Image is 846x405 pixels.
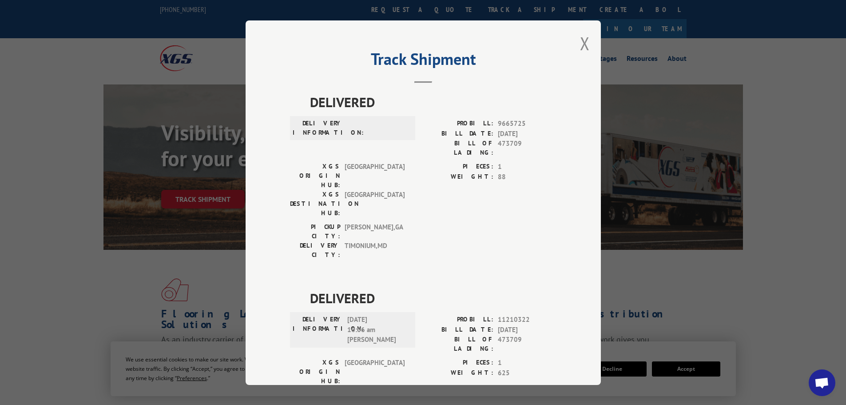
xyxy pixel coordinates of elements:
[293,315,343,345] label: DELIVERY INFORMATION:
[498,335,556,353] span: 473709
[423,335,493,353] label: BILL OF LADING:
[290,162,340,190] label: XGS ORIGIN HUB:
[498,358,556,368] span: 1
[498,368,556,378] span: 625
[498,139,556,157] span: 473709
[580,32,590,55] button: Close modal
[423,358,493,368] label: PIECES:
[498,162,556,172] span: 1
[345,162,405,190] span: [GEOGRAPHIC_DATA]
[345,241,405,260] span: TIMONIUM , MD
[423,128,493,139] label: BILL DATE:
[290,358,340,386] label: XGS ORIGIN HUB:
[498,172,556,182] span: 88
[293,119,343,137] label: DELIVERY INFORMATION:
[345,358,405,386] span: [GEOGRAPHIC_DATA]
[498,128,556,139] span: [DATE]
[347,315,407,345] span: [DATE] 10:06 am [PERSON_NAME]
[498,119,556,129] span: 9665725
[310,288,556,308] span: DELIVERED
[290,190,340,218] label: XGS DESTINATION HUB:
[423,325,493,335] label: BILL DATE:
[423,315,493,325] label: PROBILL:
[423,368,493,378] label: WEIGHT:
[423,162,493,172] label: PIECES:
[423,119,493,129] label: PROBILL:
[290,222,340,241] label: PICKUP CITY:
[423,139,493,157] label: BILL OF LADING:
[310,92,556,112] span: DELIVERED
[290,241,340,260] label: DELIVERY CITY:
[498,325,556,335] span: [DATE]
[345,190,405,218] span: [GEOGRAPHIC_DATA]
[809,369,835,396] div: Open chat
[345,222,405,241] span: [PERSON_NAME] , GA
[423,172,493,182] label: WEIGHT:
[290,53,556,70] h2: Track Shipment
[498,315,556,325] span: 11210322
